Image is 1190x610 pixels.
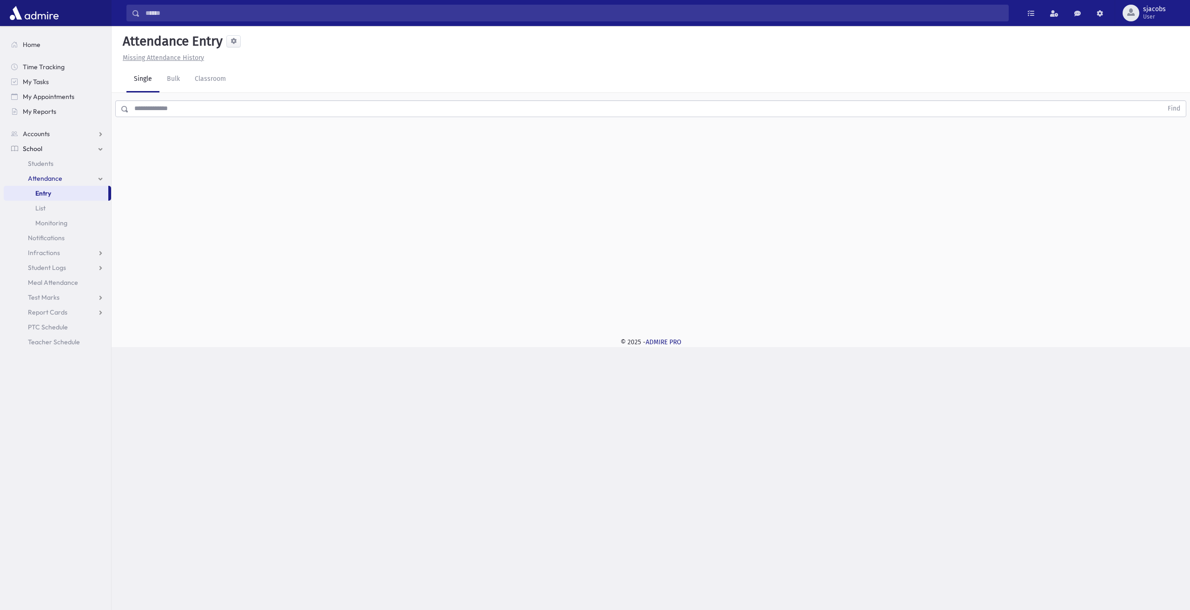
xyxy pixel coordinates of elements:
[4,230,111,245] a: Notifications
[126,66,159,92] a: Single
[4,201,111,216] a: List
[23,107,56,116] span: My Reports
[28,338,80,346] span: Teacher Schedule
[4,104,111,119] a: My Reports
[23,144,42,153] span: School
[4,216,111,230] a: Monitoring
[4,335,111,349] a: Teacher Schedule
[1143,13,1166,20] span: User
[4,89,111,104] a: My Appointments
[4,171,111,186] a: Attendance
[28,278,78,287] span: Meal Attendance
[28,249,60,257] span: Infractions
[140,5,1008,21] input: Search
[23,130,50,138] span: Accounts
[4,186,108,201] a: Entry
[23,92,74,101] span: My Appointments
[4,37,111,52] a: Home
[28,263,66,272] span: Student Logs
[4,305,111,320] a: Report Cards
[4,126,111,141] a: Accounts
[4,245,111,260] a: Infractions
[4,275,111,290] a: Meal Attendance
[35,219,67,227] span: Monitoring
[35,204,46,212] span: List
[4,290,111,305] a: Test Marks
[123,54,204,62] u: Missing Attendance History
[1162,101,1186,117] button: Find
[4,320,111,335] a: PTC Schedule
[28,308,67,316] span: Report Cards
[4,59,111,74] a: Time Tracking
[119,33,223,49] h5: Attendance Entry
[1143,6,1166,13] span: sjacobs
[119,54,204,62] a: Missing Attendance History
[28,159,53,168] span: Students
[4,156,111,171] a: Students
[187,66,233,92] a: Classroom
[23,40,40,49] span: Home
[28,323,68,331] span: PTC Schedule
[646,338,681,346] a: ADMIRE PRO
[28,293,59,302] span: Test Marks
[4,74,111,89] a: My Tasks
[126,337,1175,347] div: © 2025 -
[23,78,49,86] span: My Tasks
[159,66,187,92] a: Bulk
[7,4,61,22] img: AdmirePro
[28,234,65,242] span: Notifications
[28,174,62,183] span: Attendance
[4,260,111,275] a: Student Logs
[35,189,51,197] span: Entry
[4,141,111,156] a: School
[23,63,65,71] span: Time Tracking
